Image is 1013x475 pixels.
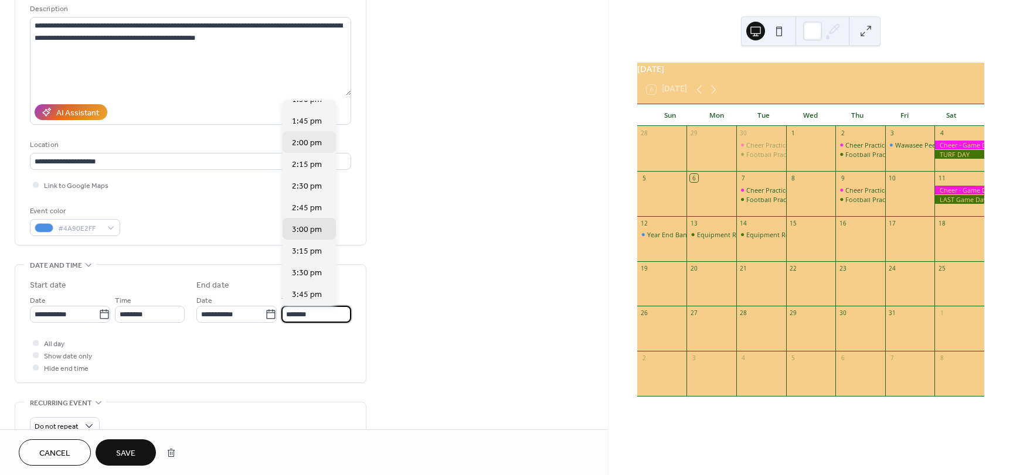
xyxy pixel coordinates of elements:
span: Time [115,295,131,307]
div: 16 [839,219,847,227]
div: Event color [30,205,118,217]
div: 4 [938,129,946,138]
div: 20 [690,264,698,272]
span: 3:30 pm [292,267,322,279]
div: 3 [888,129,896,138]
div: 5 [640,174,648,182]
div: AI Assistant [56,107,99,119]
span: 3:15 pm [292,245,322,258]
span: 2:15 pm [292,159,322,171]
div: 5 [789,354,797,363]
div: 9 [839,174,847,182]
div: Football Practice [736,150,786,159]
div: Tue [740,104,787,127]
div: 1 [789,129,797,138]
div: Football Practice [736,195,786,204]
div: 3 [690,354,698,363]
div: Equipment Return [746,230,802,239]
div: 29 [690,129,698,138]
div: 26 [640,309,648,317]
div: Wawasee Peewee Tailgate Party [885,141,935,149]
div: Cheer Practice [746,186,789,194]
div: Cheer Practice [736,186,786,194]
span: Show date only [44,350,92,363]
div: 17 [888,219,896,227]
div: 24 [888,264,896,272]
div: Thu [834,104,881,127]
div: 8 [938,354,946,363]
div: Football Practice [746,195,797,204]
span: Save [116,447,135,460]
div: 12 [640,219,648,227]
button: Save [96,439,156,466]
span: Recurring event [30,397,92,409]
span: 3:45 pm [292,289,322,301]
div: 8 [789,174,797,182]
div: Cheer Practice [845,141,888,149]
div: [DATE] [637,63,984,76]
span: Link to Google Maps [44,180,108,192]
div: Football Practice [746,150,797,159]
span: Do not repeat [35,420,79,433]
div: 14 [739,219,747,227]
div: End date [196,279,229,292]
div: 23 [839,264,847,272]
div: 15 [789,219,797,227]
span: 3:00 pm [292,224,322,236]
div: Cheer - Game Day [934,186,984,194]
div: Sat [928,104,975,127]
div: 13 [690,219,698,227]
div: 2 [839,129,847,138]
div: 7 [739,174,747,182]
div: Football Practice [835,195,885,204]
div: Description [30,3,349,15]
button: Cancel [19,439,91,466]
span: Time [281,295,298,307]
div: 10 [888,174,896,182]
span: Date and time [30,259,82,272]
div: 1 [938,309,946,317]
span: Hide end time [44,363,89,375]
div: Cheer Practice [736,141,786,149]
span: Date [196,295,212,307]
div: Sun [647,104,694,127]
span: 2:45 pm [292,202,322,214]
div: Location [30,139,349,151]
div: Football Practice [835,150,885,159]
div: Football Practice [845,195,896,204]
div: TURF DAY [934,150,984,159]
span: 2:30 pm [292,180,322,193]
div: Cheer Practice [845,186,888,194]
span: #4A90E2FF [58,223,101,235]
div: 22 [789,264,797,272]
span: 1:45 pm [292,115,322,128]
div: Equipment Return [736,230,786,239]
div: Wawasee Peewee Tailgate Party [895,141,990,149]
span: 2:00 pm [292,137,322,149]
span: Cancel [39,447,70,460]
div: 18 [938,219,946,227]
span: Date [30,295,46,307]
div: Equipment Return [697,230,753,239]
div: 2 [640,354,648,363]
div: 7 [888,354,896,363]
span: All day [44,338,64,350]
div: Football Practice [845,150,896,159]
div: 4 [739,354,747,363]
div: 19 [640,264,648,272]
div: Cheer Practice [746,141,789,149]
button: AI Assistant [35,104,107,120]
div: Mon [694,104,740,127]
div: Fri [881,104,928,127]
div: 29 [789,309,797,317]
div: 6 [839,354,847,363]
div: Year End Banquet [637,230,687,239]
div: LAST Game Day [934,195,984,204]
div: 30 [739,129,747,138]
div: 28 [640,129,648,138]
div: Wed [787,104,834,127]
div: Equipment Return [686,230,736,239]
div: 11 [938,174,946,182]
div: Cheer Practice [835,186,885,194]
